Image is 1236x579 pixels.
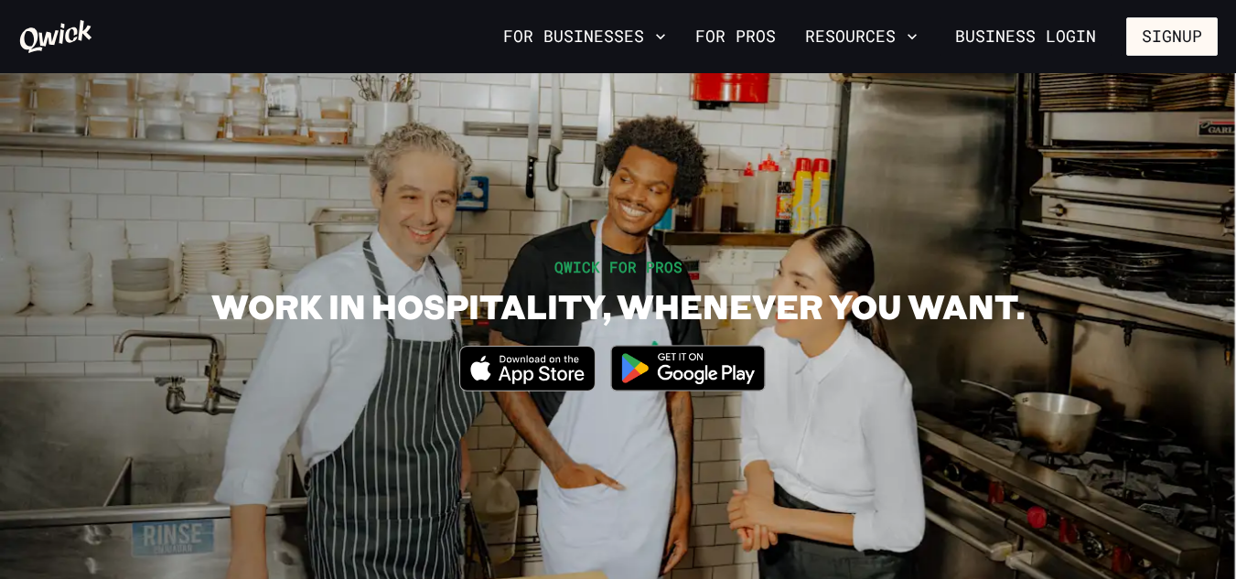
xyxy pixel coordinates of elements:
[599,334,777,402] img: Get it on Google Play
[496,21,673,52] button: For Businesses
[798,21,925,52] button: Resources
[211,285,1025,327] h1: WORK IN HOSPITALITY, WHENEVER YOU WANT.
[1126,17,1218,56] button: Signup
[554,257,682,276] span: QWICK FOR PROS
[459,376,597,395] a: Download on the App Store
[688,21,783,52] a: For Pros
[940,17,1112,56] a: Business Login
